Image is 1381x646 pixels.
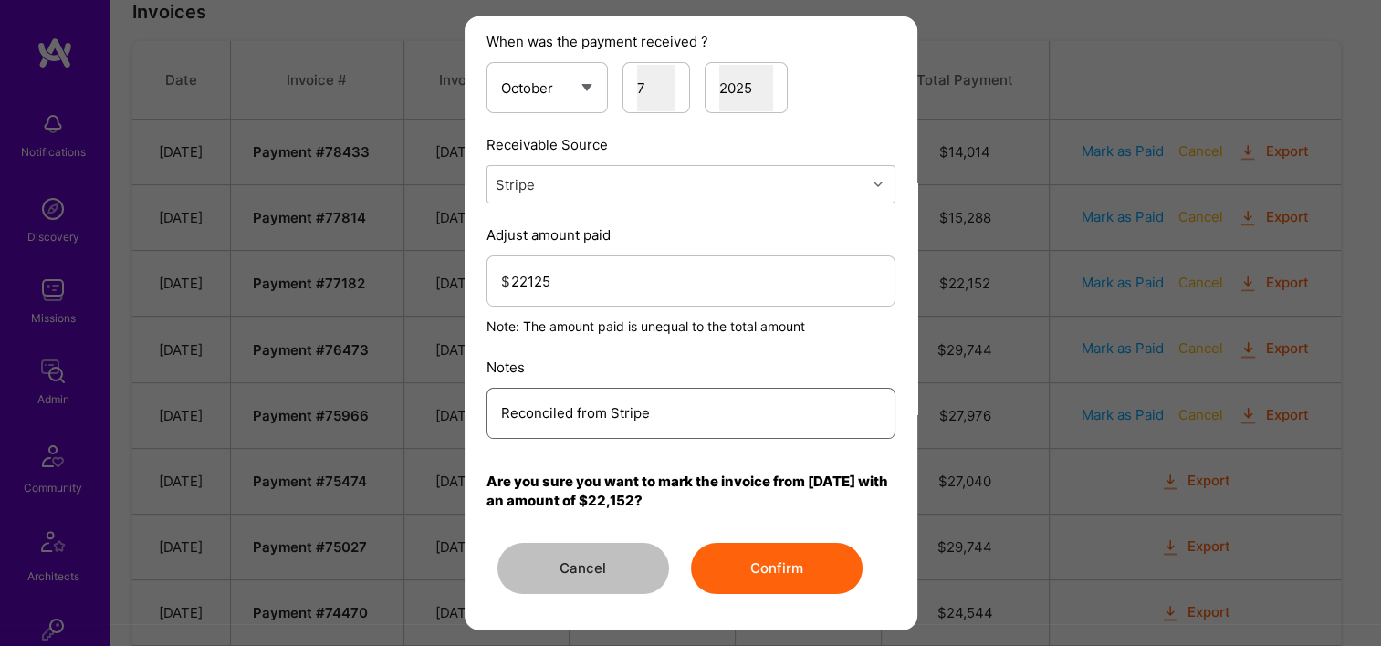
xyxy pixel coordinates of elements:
i: icon Chevron [874,180,883,189]
p: Note: The amount paid is unequal to the total amount [486,318,895,336]
button: Confirm [691,543,863,594]
p: When was the payment received ? [486,32,895,51]
p: Receivable Source [486,135,895,154]
div: modal [465,16,917,630]
p: Notes [486,358,895,377]
p: Adjust amount paid [486,225,895,245]
div: $ [501,271,511,290]
button: Cancel [497,543,669,594]
p: Are you sure you want to mark the invoice from [DATE] with an amount of $22,152? [486,472,895,510]
input: memo [501,390,881,436]
div: Stripe [496,174,535,193]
